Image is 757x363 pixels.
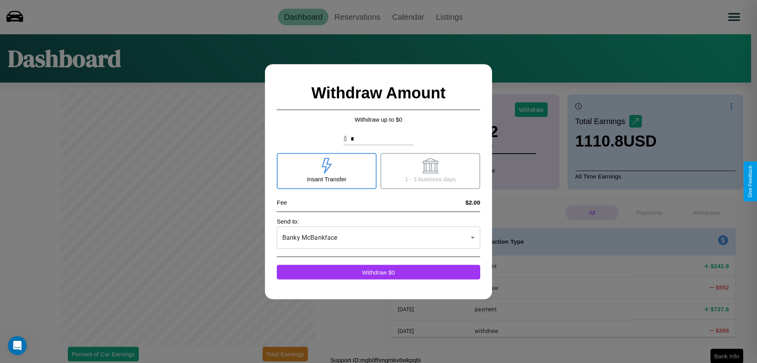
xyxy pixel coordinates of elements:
[405,173,456,184] p: 1 - 3 business days
[277,265,480,279] button: Withdraw $0
[277,197,287,207] p: Fee
[307,173,346,184] p: Insant Transfer
[8,336,27,355] iframe: Intercom live chat
[277,226,480,248] div: Banky McBankface
[277,114,480,124] p: Withdraw up to $ 0
[343,134,347,143] p: $
[277,216,480,226] p: Send to:
[748,166,753,197] div: Give Feedback
[465,199,480,205] h4: $2.00
[277,76,480,110] h2: Withdraw Amount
